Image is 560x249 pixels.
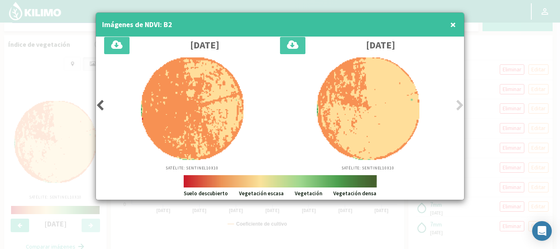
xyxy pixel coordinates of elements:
h4: Imágenes de NDVI: B2 [102,19,172,30]
p: Vegetación escasa [239,190,284,198]
button: Close [448,16,458,33]
p: Satélite: Sentinel [166,165,219,171]
p: Satélite: Sentinel [341,165,394,171]
div: Open Intercom Messenger [532,221,552,241]
h3: [DATE] [190,40,219,50]
h3: [DATE] [366,40,395,50]
p: Vegetación [295,190,322,198]
p: Suelo descubierto [184,190,228,198]
span: 10X10 [206,165,219,171]
span: × [450,18,456,31]
p: Vegetación densa [333,190,376,198]
span: 10X10 [382,165,394,171]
